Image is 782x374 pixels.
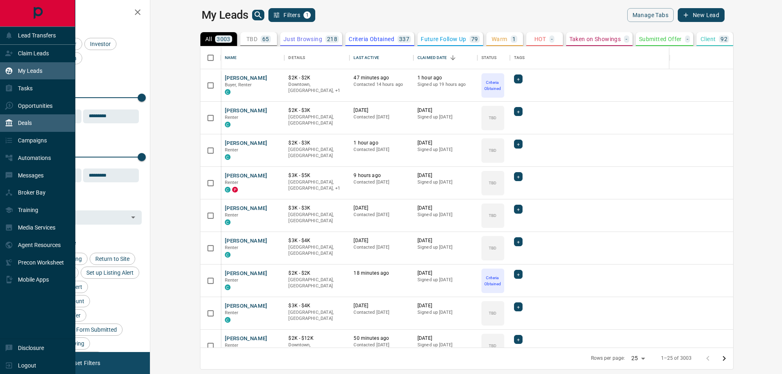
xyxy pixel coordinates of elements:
[514,335,523,344] div: +
[81,267,139,279] div: Set up Listing Alert
[202,9,248,22] h1: My Leads
[716,350,732,367] button: Go to next page
[489,343,496,349] p: TBD
[354,107,409,114] p: [DATE]
[399,36,409,42] p: 337
[284,46,349,69] div: Details
[225,140,268,147] button: [PERSON_NAME]
[354,244,409,251] p: Contacted [DATE]
[288,212,345,224] p: [GEOGRAPHIC_DATA], [GEOGRAPHIC_DATA]
[246,36,257,42] p: TBD
[413,46,477,69] div: Claimed Date
[354,309,409,316] p: Contacted [DATE]
[225,278,239,283] span: Renter
[701,36,716,42] p: Client
[354,205,409,212] p: [DATE]
[225,335,268,343] button: [PERSON_NAME]
[417,335,473,342] p: [DATE]
[288,81,345,94] p: Toronto
[514,140,523,149] div: +
[489,180,496,186] p: TBD
[232,187,238,192] div: property.ca
[225,270,268,278] button: [PERSON_NAME]
[517,173,520,181] span: +
[514,302,523,311] div: +
[517,270,520,278] span: +
[83,269,136,276] span: Set up Listing Alert
[354,81,409,88] p: Contacted 14 hours ago
[354,212,409,218] p: Contacted [DATE]
[720,36,727,42] p: 92
[354,237,409,244] p: [DATE]
[225,74,268,82] button: [PERSON_NAME]
[354,172,409,179] p: 9 hours ago
[349,46,413,69] div: Last Active
[90,253,135,265] div: Return to Site
[225,317,231,323] div: condos.ca
[417,81,473,88] p: Signed up 19 hours ago
[517,107,520,116] span: +
[225,205,268,212] button: [PERSON_NAME]
[569,36,621,42] p: Taken on Showings
[482,275,503,287] p: Criteria Obtained
[639,36,682,42] p: Submitted Offer
[517,75,520,83] span: +
[225,302,268,310] button: [PERSON_NAME]
[283,36,322,42] p: Just Browsing
[417,205,473,212] p: [DATE]
[354,46,379,69] div: Last Active
[92,256,132,262] span: Return to Site
[514,205,523,214] div: +
[489,212,496,219] p: TBD
[288,244,345,257] p: [GEOGRAPHIC_DATA], [GEOGRAPHIC_DATA]
[225,107,268,115] button: [PERSON_NAME]
[514,172,523,181] div: +
[288,74,345,81] p: $2K - $2K
[26,8,142,18] h2: Filters
[288,46,305,69] div: Details
[288,147,345,159] p: [GEOGRAPHIC_DATA], [GEOGRAPHIC_DATA]
[417,302,473,309] p: [DATE]
[354,342,409,348] p: Contacted [DATE]
[514,46,525,69] div: Tags
[225,115,239,120] span: Renter
[225,89,231,95] div: condos.ca
[417,237,473,244] p: [DATE]
[417,277,473,283] p: Signed up [DATE]
[268,8,315,22] button: Filters1
[225,310,239,315] span: Renter
[288,205,345,212] p: $3K - $3K
[327,36,337,42] p: 218
[678,8,725,22] button: New Lead
[288,107,345,114] p: $2K - $3K
[417,140,473,147] p: [DATE]
[591,355,625,362] p: Rows per page:
[225,122,231,127] div: condos.ca
[127,212,139,223] button: Open
[288,309,345,322] p: [GEOGRAPHIC_DATA], [GEOGRAPHIC_DATA]
[417,74,473,81] p: 1 hour ago
[288,114,345,127] p: [GEOGRAPHIC_DATA], [GEOGRAPHIC_DATA]
[517,205,520,213] span: +
[417,212,473,218] p: Signed up [DATE]
[481,46,497,69] div: Status
[288,302,345,309] p: $3K - $4K
[517,303,520,311] span: +
[354,335,409,342] p: 50 minutes ago
[288,140,345,147] p: $2K - $3K
[517,335,520,343] span: +
[354,302,409,309] p: [DATE]
[417,147,473,153] p: Signed up [DATE]
[288,270,345,277] p: $2K - $2K
[417,172,473,179] p: [DATE]
[492,36,507,42] p: Warm
[354,179,409,186] p: Contacted [DATE]
[514,237,523,246] div: +
[304,12,310,18] span: 1
[687,36,688,42] p: -
[489,115,496,121] p: TBD
[514,74,523,83] div: +
[288,277,345,289] p: [GEOGRAPHIC_DATA], [GEOGRAPHIC_DATA]
[628,352,648,364] div: 25
[354,147,409,153] p: Contacted [DATE]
